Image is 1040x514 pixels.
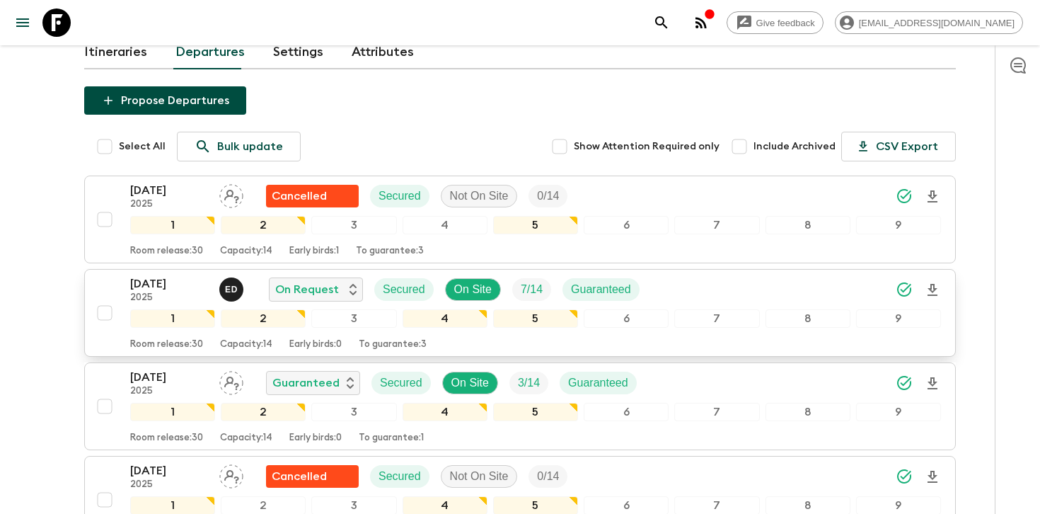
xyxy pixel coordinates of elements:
[896,281,913,298] svg: Synced Successfully
[275,281,339,298] p: On Request
[403,403,487,421] div: 4
[856,403,941,421] div: 9
[311,309,396,328] div: 3
[528,465,567,488] div: Trip Fill
[220,433,272,444] p: Capacity: 14
[537,468,559,485] p: 0 / 14
[311,216,396,234] div: 3
[528,185,567,207] div: Trip Fill
[403,216,487,234] div: 4
[84,362,956,450] button: [DATE]2025Assign pack leaderGuaranteedSecuredOn SiteTrip FillGuaranteed123456789Room release:30Ca...
[674,216,759,234] div: 7
[370,465,429,488] div: Secured
[272,375,340,392] p: Guaranteed
[924,375,941,392] svg: Download Onboarding
[442,372,498,394] div: On Site
[311,403,396,421] div: 3
[219,469,243,480] span: Assign pack leader
[289,433,342,444] p: Early birds: 0
[272,188,327,205] p: Cancelled
[568,375,628,392] p: Guaranteed
[380,375,422,392] p: Secured
[765,216,850,234] div: 8
[371,372,431,394] div: Secured
[130,386,208,397] p: 2025
[924,469,941,486] svg: Download Onboarding
[273,35,323,69] a: Settings
[130,199,208,210] p: 2025
[896,468,913,485] svg: Synced Successfully
[130,182,208,199] p: [DATE]
[130,292,208,304] p: 2025
[130,216,215,234] div: 1
[574,139,720,154] span: Show Attention Required only
[289,339,342,350] p: Early birds: 0
[130,462,208,479] p: [DATE]
[856,309,941,328] div: 9
[130,246,203,257] p: Room release: 30
[220,339,272,350] p: Capacity: 14
[219,188,243,200] span: Assign pack leader
[130,369,208,386] p: [DATE]
[266,465,359,488] div: Flash Pack cancellation
[765,403,850,421] div: 8
[356,246,424,257] p: To guarantee: 3
[84,269,956,357] button: [DATE]2025Edwin Duarte RíosOn RequestSecuredOn SiteTrip FillGuaranteed123456789Room release:30Cap...
[289,246,339,257] p: Early birds: 1
[266,185,359,207] div: Flash Pack cancellation
[177,132,301,161] a: Bulk update
[84,176,956,263] button: [DATE]2025Assign pack leaderFlash Pack cancellationSecuredNot On SiteTrip Fill123456789Room relea...
[379,468,421,485] p: Secured
[220,246,272,257] p: Capacity: 14
[219,375,243,387] span: Assign pack leader
[359,339,427,350] p: To guarantee: 3
[221,403,306,421] div: 2
[119,139,166,154] span: Select All
[512,278,551,301] div: Trip Fill
[493,309,578,328] div: 5
[403,309,487,328] div: 4
[749,18,823,28] span: Give feedback
[584,403,669,421] div: 6
[441,465,518,488] div: Not On Site
[217,138,283,155] p: Bulk update
[441,185,518,207] div: Not On Site
[521,281,543,298] p: 7 / 14
[896,188,913,205] svg: Synced Successfully
[130,339,203,350] p: Room release: 30
[674,309,759,328] div: 7
[219,278,246,302] button: ED
[851,18,1022,28] span: [EMAIL_ADDRESS][DOMAIN_NAME]
[272,468,327,485] p: Cancelled
[370,185,429,207] div: Secured
[518,375,540,392] p: 3 / 14
[130,403,215,421] div: 1
[445,278,501,301] div: On Site
[856,216,941,234] div: 9
[451,375,489,392] p: On Site
[896,375,913,392] svg: Synced Successfully
[130,433,203,444] p: Room release: 30
[84,35,147,69] a: Itineraries
[221,309,306,328] div: 2
[374,278,434,301] div: Secured
[584,216,669,234] div: 6
[84,86,246,115] button: Propose Departures
[450,468,509,485] p: Not On Site
[765,309,850,328] div: 8
[221,216,306,234] div: 2
[509,372,548,394] div: Trip Fill
[359,433,424,444] p: To guarantee: 1
[493,403,578,421] div: 5
[493,216,578,234] div: 5
[130,275,208,292] p: [DATE]
[727,11,824,34] a: Give feedback
[835,11,1023,34] div: [EMAIL_ADDRESS][DOMAIN_NAME]
[379,188,421,205] p: Secured
[383,281,425,298] p: Secured
[674,403,759,421] div: 7
[130,309,215,328] div: 1
[584,309,669,328] div: 6
[454,281,492,298] p: On Site
[841,132,956,161] button: CSV Export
